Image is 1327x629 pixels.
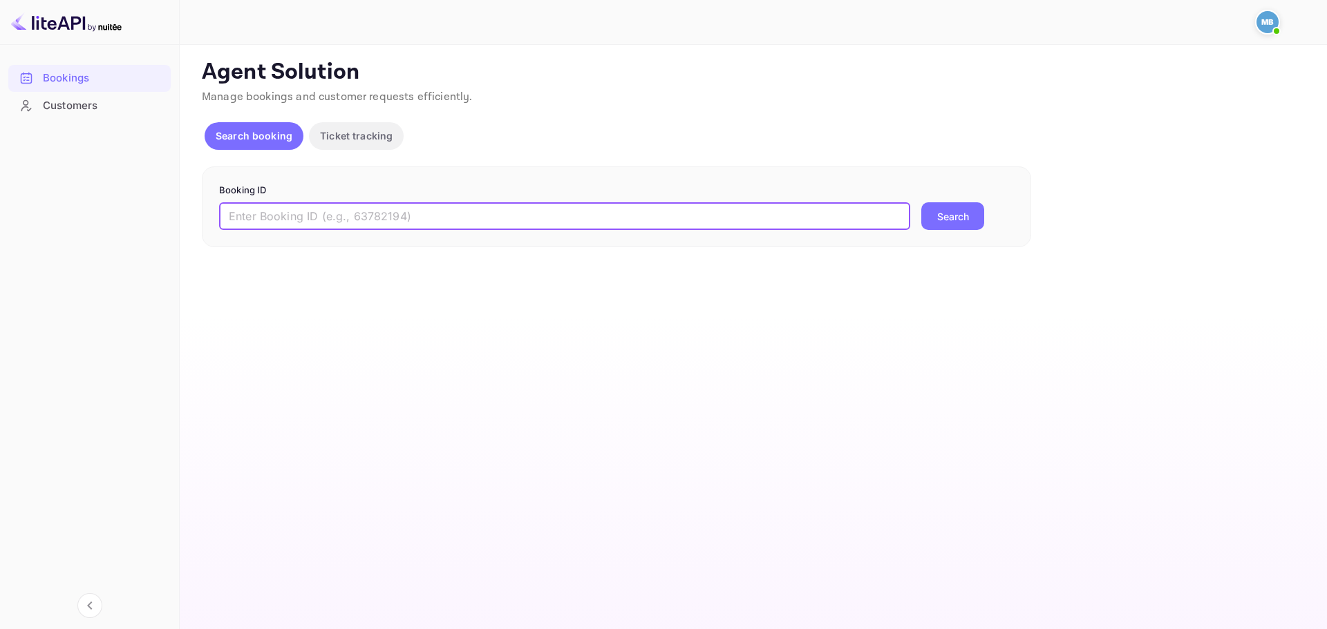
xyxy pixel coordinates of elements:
button: Search [921,202,984,230]
div: Bookings [8,65,171,92]
p: Booking ID [219,184,1014,197]
img: Mohcine Belkhir [1257,11,1279,33]
span: Manage bookings and customer requests efficiently. [202,90,473,104]
img: LiteAPI logo [11,11,122,33]
div: Bookings [43,70,164,86]
p: Search booking [216,128,292,143]
div: Customers [8,93,171,119]
div: Customers [43,98,164,114]
a: Bookings [8,65,171,90]
button: Collapse navigation [77,593,102,618]
p: Agent Solution [202,59,1302,86]
a: Customers [8,93,171,118]
p: Ticket tracking [320,128,393,143]
input: Enter Booking ID (e.g., 63782194) [219,202,910,230]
